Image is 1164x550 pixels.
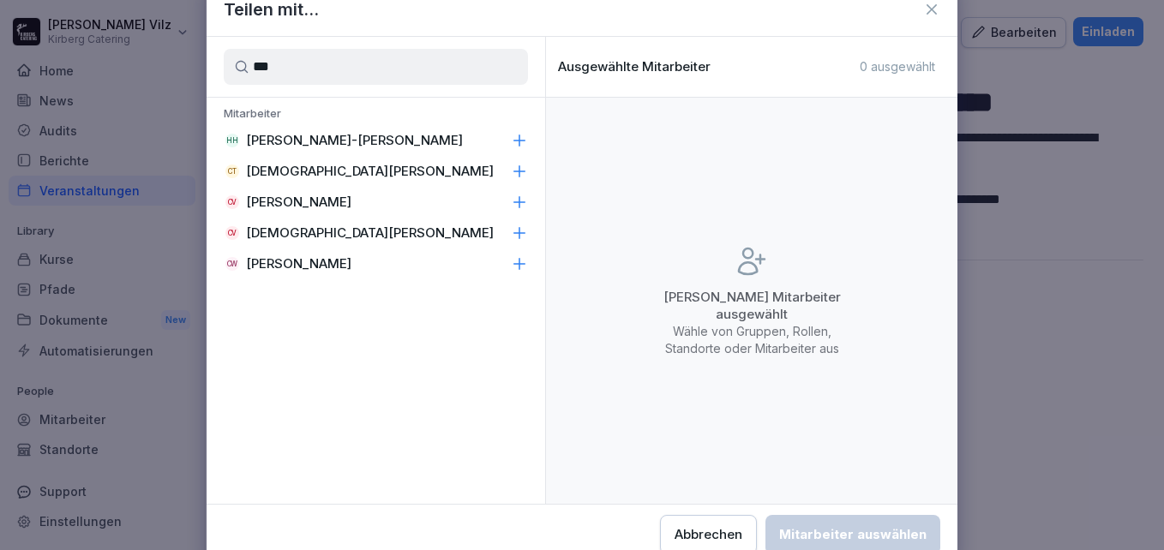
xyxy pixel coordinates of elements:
[246,163,494,180] p: [DEMOGRAPHIC_DATA][PERSON_NAME]
[246,255,351,272] p: [PERSON_NAME]
[246,132,463,149] p: [PERSON_NAME]-[PERSON_NAME]
[207,106,545,125] p: Mitarbeiter
[225,226,239,240] div: CV
[225,257,239,271] div: CW
[649,323,855,357] p: Wähle von Gruppen, Rollen, Standorte oder Mitarbeiter aus
[246,224,494,242] p: [DEMOGRAPHIC_DATA][PERSON_NAME]
[246,194,351,211] p: [PERSON_NAME]
[860,59,935,75] p: 0 ausgewählt
[675,525,742,544] div: Abbrechen
[558,59,711,75] p: Ausgewählte Mitarbeiter
[649,289,855,323] p: [PERSON_NAME] Mitarbeiter ausgewählt
[779,525,927,544] div: Mitarbeiter auswählen
[225,195,239,209] div: CV
[225,164,239,178] div: CT
[225,134,239,147] div: HH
